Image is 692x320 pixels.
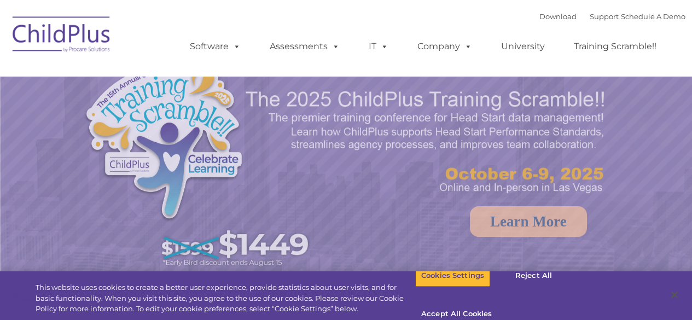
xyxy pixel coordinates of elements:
img: ChildPlus by Procare Solutions [7,9,117,63]
a: Schedule A Demo [621,12,685,21]
a: IT [358,36,399,57]
a: Training Scramble!! [563,36,667,57]
button: Cookies Settings [415,264,490,287]
a: University [490,36,556,57]
a: Company [406,36,483,57]
a: Download [539,12,577,21]
font: | [539,12,685,21]
a: Software [179,36,252,57]
a: Support [590,12,619,21]
a: Learn More [470,206,587,237]
a: Assessments [259,36,351,57]
div: This website uses cookies to create a better user experience, provide statistics about user visit... [36,282,415,315]
button: Reject All [499,264,568,287]
button: Close [662,283,687,307]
